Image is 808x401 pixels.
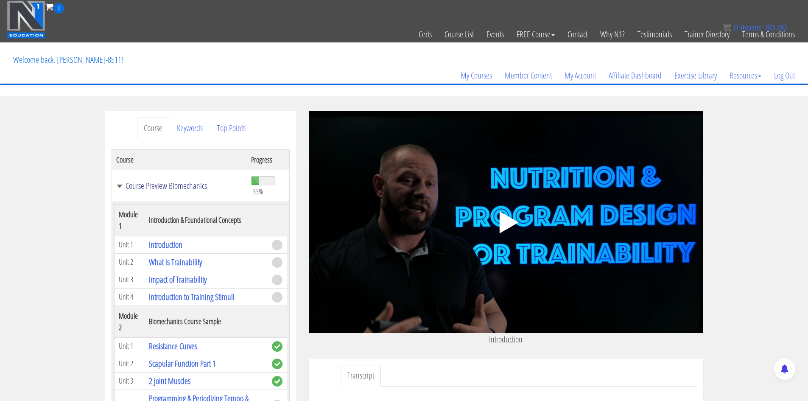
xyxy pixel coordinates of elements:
a: Introduction to Training Stimuli [149,291,235,303]
td: Unit 1 [114,236,145,253]
span: items: [741,23,763,32]
a: Testimonials [631,14,678,55]
th: Introduction & Foundational Concepts [145,204,267,236]
img: n1-education [7,0,45,39]
a: Events [480,14,510,55]
a: Log Out [768,55,801,96]
th: Course [112,149,247,170]
a: My Account [558,55,602,96]
th: Progress [247,149,289,170]
span: 0 [733,23,738,32]
a: Member Content [498,55,558,96]
span: 33% [253,187,263,196]
th: Biomechanics Course Sample [145,306,267,337]
a: Resistance Curves [149,340,197,352]
span: complete [272,376,282,387]
span: complete [272,359,282,369]
a: Transcript [341,365,381,387]
a: Keywords [170,118,210,139]
a: Trainer Directory [678,14,736,55]
span: complete [272,341,282,352]
bdi: 0.00 [766,23,787,32]
th: Module 2 [114,306,145,337]
a: Introduction [149,239,182,250]
a: Course List [438,14,480,55]
span: 0 [53,3,64,14]
a: Resources [723,55,768,96]
a: Exercise Library [668,55,723,96]
img: icon11.png [723,23,731,32]
a: My Courses [454,55,498,96]
td: Unit 3 [114,372,145,390]
a: Course [137,118,169,139]
a: Affiliate Dashboard [602,55,668,96]
a: Contact [561,14,594,55]
td: Unit 2 [114,253,145,271]
a: 2 Joint Muscles [149,375,190,387]
td: Unit 1 [114,337,145,355]
td: Unit 2 [114,355,145,372]
span: $ [766,23,770,32]
a: 0 [45,1,64,12]
a: What is Trainability [149,256,202,268]
td: Unit 3 [114,271,145,288]
p: Introduction [309,333,703,346]
a: Course Preview Biomechanics [116,182,243,190]
a: Impact of Trainability [149,274,207,285]
a: 0 items: $0.00 [723,23,787,32]
p: Welcome back, [PERSON_NAME]-8511! [7,43,129,77]
a: Top Points [210,118,252,139]
a: Certs [412,14,438,55]
a: Why N1? [594,14,631,55]
a: FREE Course [510,14,561,55]
a: Scapular Function Part 1 [149,358,216,369]
td: Unit 4 [114,288,145,306]
th: Module 1 [114,204,145,236]
a: Terms & Conditions [736,14,801,55]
